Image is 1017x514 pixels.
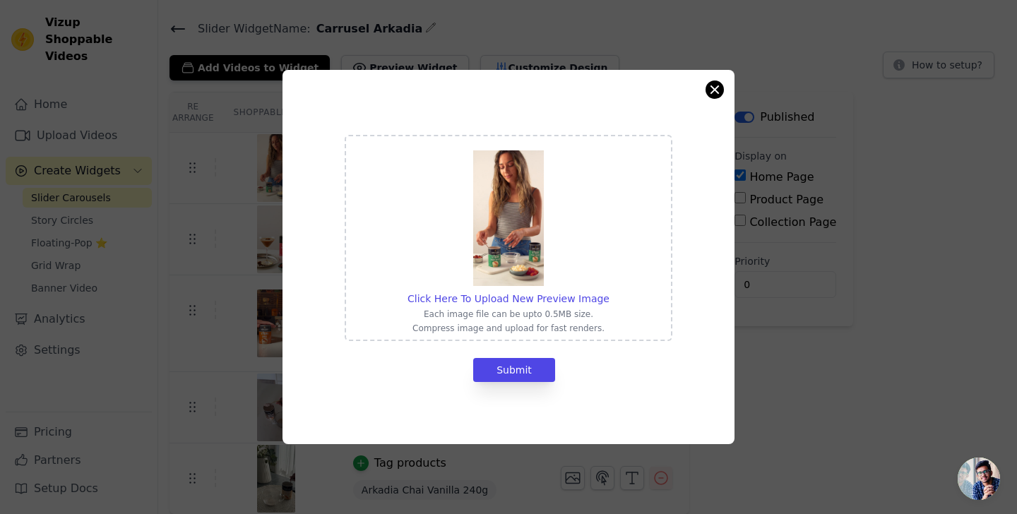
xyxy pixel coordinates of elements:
img: preview [473,150,544,286]
p: Each image file can be upto 0.5MB size. [408,309,609,320]
button: Submit [473,358,555,382]
a: Chat abierto [958,458,1000,500]
span: Click Here To Upload New Preview Image [408,293,609,304]
button: Close modal [706,81,723,98]
p: Compress image and upload for fast renders. [408,323,609,334]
